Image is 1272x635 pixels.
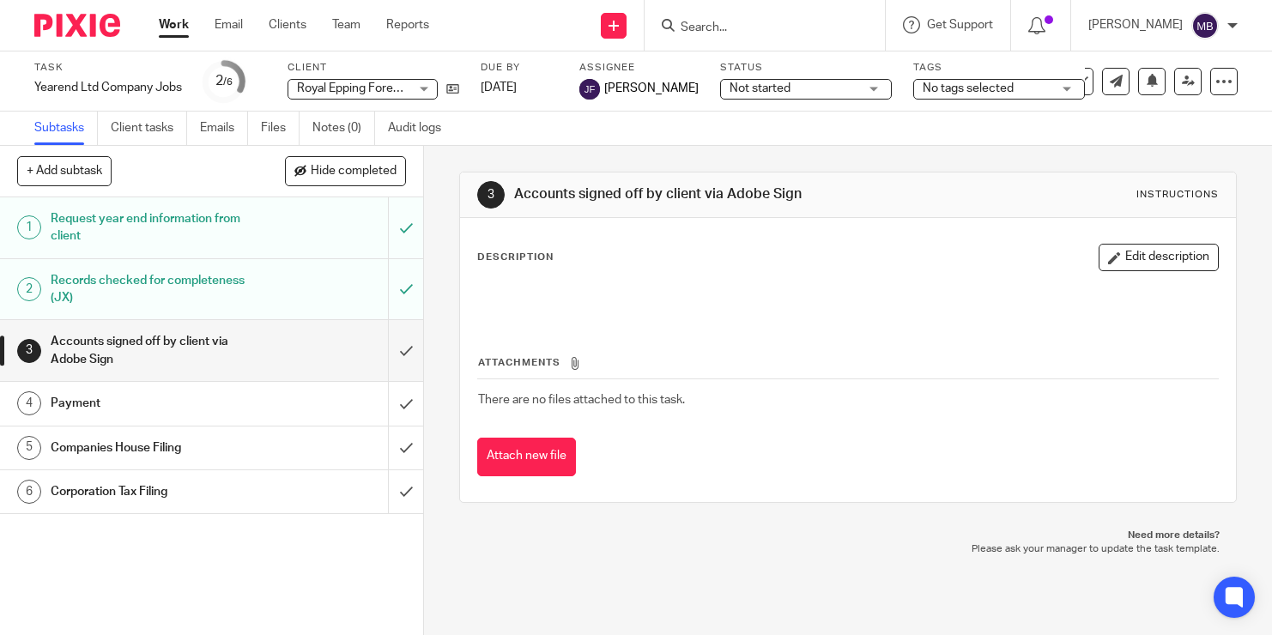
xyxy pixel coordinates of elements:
[17,215,41,239] div: 1
[111,112,187,145] a: Client tasks
[288,61,459,75] label: Client
[477,251,554,264] p: Description
[1099,244,1219,271] button: Edit description
[730,82,790,94] span: Not started
[481,61,558,75] label: Due by
[34,112,98,145] a: Subtasks
[579,79,600,100] img: svg%3E
[1191,12,1219,39] img: svg%3E
[17,480,41,504] div: 6
[477,438,576,476] button: Attach new file
[159,16,189,33] a: Work
[215,16,243,33] a: Email
[297,82,476,94] span: Royal Epping Forest Golf Club Ltd
[604,80,699,97] span: [PERSON_NAME]
[51,268,264,311] h1: Records checked for completeness (JX)
[311,165,397,178] span: Hide completed
[51,206,264,250] h1: Request year end information from client
[51,435,264,461] h1: Companies House Filing
[17,391,41,415] div: 4
[51,479,264,505] h1: Corporation Tax Filing
[17,156,112,185] button: + Add subtask
[269,16,306,33] a: Clients
[923,82,1014,94] span: No tags selected
[312,112,375,145] a: Notes (0)
[514,185,885,203] h1: Accounts signed off by client via Adobe Sign
[34,14,120,37] img: Pixie
[913,61,1085,75] label: Tags
[478,394,685,406] span: There are no files attached to this task.
[481,82,517,94] span: [DATE]
[17,277,41,301] div: 2
[223,77,233,87] small: /6
[34,61,182,75] label: Task
[34,79,182,96] div: Yearend Ltd Company Jobs
[476,542,1220,556] p: Please ask your manager to update the task template.
[17,436,41,460] div: 5
[477,181,505,209] div: 3
[388,112,454,145] a: Audit logs
[285,156,406,185] button: Hide completed
[720,61,892,75] label: Status
[478,358,560,367] span: Attachments
[1088,16,1183,33] p: [PERSON_NAME]
[927,19,993,31] span: Get Support
[679,21,833,36] input: Search
[579,61,699,75] label: Assignee
[332,16,360,33] a: Team
[51,329,264,372] h1: Accounts signed off by client via Adobe Sign
[261,112,300,145] a: Files
[476,529,1220,542] p: Need more details?
[17,339,41,363] div: 3
[1136,188,1219,202] div: Instructions
[215,71,233,91] div: 2
[200,112,248,145] a: Emails
[51,390,264,416] h1: Payment
[386,16,429,33] a: Reports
